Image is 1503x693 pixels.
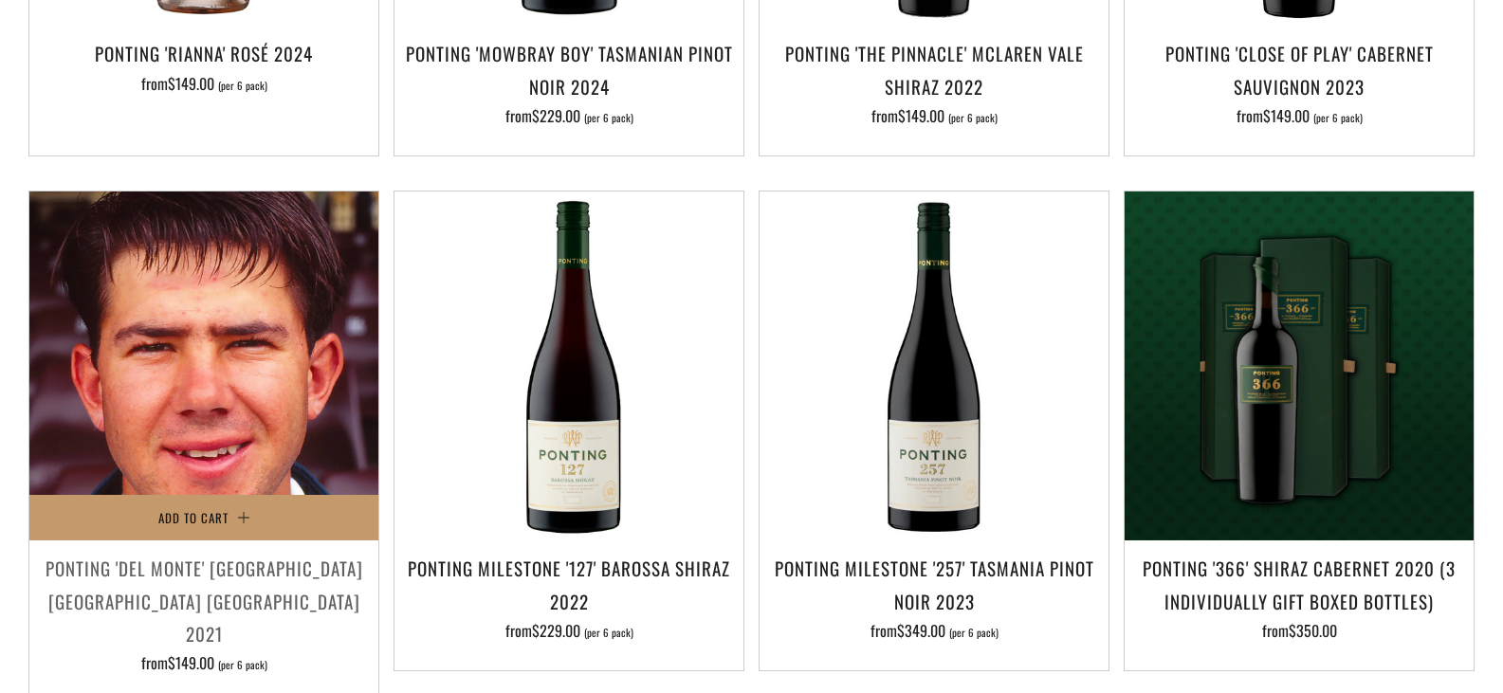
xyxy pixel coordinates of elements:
span: from [505,619,633,642]
span: Add to Cart [158,508,229,527]
a: Ponting Milestone '257' Tasmania Pinot Noir 2023 from$349.00 (per 6 pack) [760,552,1109,647]
span: (per 6 pack) [218,81,267,91]
h3: Ponting 'Rianna' Rosé 2024 [39,37,369,69]
span: $149.00 [1263,104,1310,127]
button: Add to Cart [29,495,378,540]
a: Ponting '366' Shiraz Cabernet 2020 (3 individually gift boxed bottles) from$350.00 [1125,552,1474,647]
span: (per 6 pack) [1313,113,1363,123]
span: from [505,104,633,127]
span: from [871,104,998,127]
span: (per 6 pack) [218,660,267,670]
span: $229.00 [532,619,580,642]
span: from [141,651,267,674]
span: $149.00 [168,72,214,95]
a: Ponting 'Rianna' Rosé 2024 from$149.00 (per 6 pack) [29,37,378,132]
h3: Ponting 'The Pinnacle' McLaren Vale Shiraz 2022 [769,37,1099,101]
h3: Ponting Milestone '257' Tasmania Pinot Noir 2023 [769,552,1099,616]
h3: Ponting 'Close of Play' Cabernet Sauvignon 2023 [1134,37,1464,101]
span: from [871,619,999,642]
span: $149.00 [898,104,944,127]
a: Ponting Milestone '127' Barossa Shiraz 2022 from$229.00 (per 6 pack) [394,552,743,647]
span: $350.00 [1289,619,1337,642]
span: from [141,72,267,95]
span: $349.00 [897,619,945,642]
span: from [1262,619,1337,642]
h3: Ponting 'Mowbray Boy' Tasmanian Pinot Noir 2024 [404,37,734,101]
span: (per 6 pack) [949,628,999,638]
a: Ponting 'Mowbray Boy' Tasmanian Pinot Noir 2024 from$229.00 (per 6 pack) [394,37,743,132]
span: from [1237,104,1363,127]
a: Ponting 'Close of Play' Cabernet Sauvignon 2023 from$149.00 (per 6 pack) [1125,37,1474,132]
h3: Ponting '366' Shiraz Cabernet 2020 (3 individually gift boxed bottles) [1134,552,1464,616]
a: Ponting 'Del Monte' [GEOGRAPHIC_DATA] [GEOGRAPHIC_DATA] [GEOGRAPHIC_DATA] 2021 from$149.00 (per 6... [29,552,378,670]
span: $229.00 [532,104,580,127]
span: (per 6 pack) [948,113,998,123]
a: Ponting 'The Pinnacle' McLaren Vale Shiraz 2022 from$149.00 (per 6 pack) [760,37,1109,132]
h3: Ponting Milestone '127' Barossa Shiraz 2022 [404,552,734,616]
span: (per 6 pack) [584,628,633,638]
h3: Ponting 'Del Monte' [GEOGRAPHIC_DATA] [GEOGRAPHIC_DATA] [GEOGRAPHIC_DATA] 2021 [39,552,369,649]
span: $149.00 [168,651,214,674]
span: (per 6 pack) [584,113,633,123]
